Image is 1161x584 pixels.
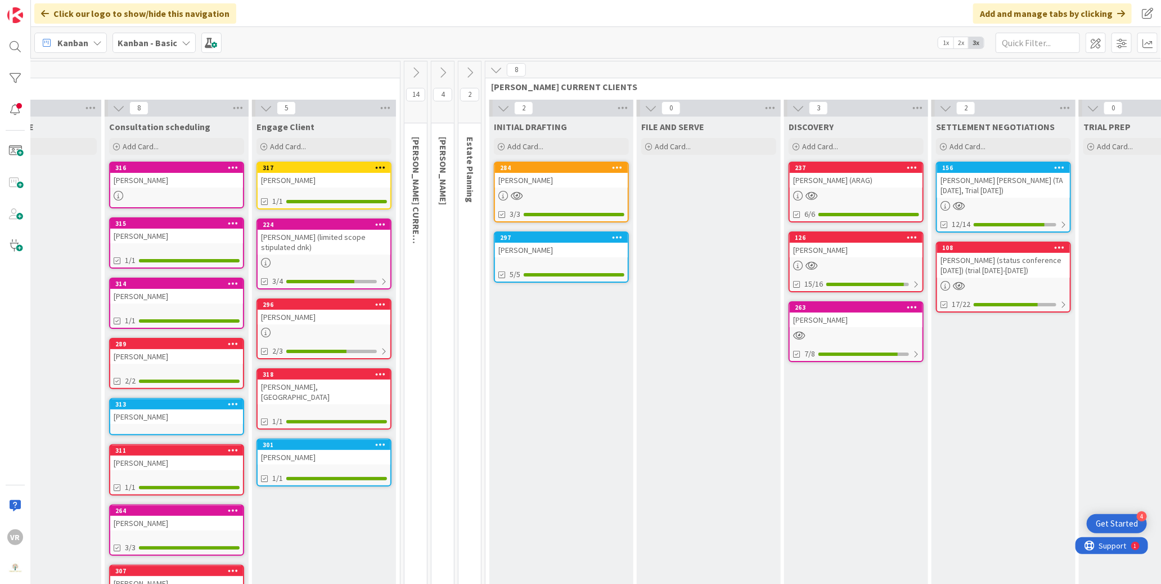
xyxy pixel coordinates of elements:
div: 297 [495,233,628,243]
a: 316[PERSON_NAME] [109,162,244,208]
div: 317[PERSON_NAME] [258,163,390,188]
a: 284[PERSON_NAME]3/3 [494,162,629,222]
span: SETTLEMENT NEGOTIATIONS [936,121,1055,132]
span: 1/1 [125,482,136,493]
div: 237[PERSON_NAME] (ARAG) [790,163,922,188]
input: Quick Filter... [996,33,1080,53]
div: [PERSON_NAME] [110,456,243,470]
div: 263[PERSON_NAME] [790,302,922,327]
span: FILE AND SERVE [641,121,704,132]
div: 289 [115,340,243,348]
div: 314 [115,280,243,288]
img: avatar [7,561,23,577]
div: 237 [790,163,922,173]
div: 108 [937,243,1070,253]
a: 289[PERSON_NAME]2/2 [109,338,244,389]
div: 126 [790,233,922,243]
span: Consultation scheduling [109,121,210,132]
div: 313[PERSON_NAME] [110,399,243,424]
div: 315 [115,220,243,228]
div: 263 [790,302,922,313]
div: 318 [263,371,390,378]
div: [PERSON_NAME] [110,516,243,530]
a: 301[PERSON_NAME]1/1 [256,439,391,487]
a: 311[PERSON_NAME]1/1 [109,444,244,496]
div: 264 [110,506,243,516]
img: Visit kanbanzone.com [7,7,23,23]
a: 296[PERSON_NAME]2/3 [256,298,391,359]
div: [PERSON_NAME] [110,409,243,424]
span: 2 [514,101,533,115]
div: 297[PERSON_NAME] [495,233,628,257]
div: 284[PERSON_NAME] [495,163,628,188]
span: KRISTI CURRENT CLIENTS [411,137,422,283]
div: 224[PERSON_NAME] (limited scope stipulated dnk) [258,220,390,255]
div: 108 [942,244,1070,252]
a: 297[PERSON_NAME]5/5 [494,231,629,283]
span: Support [24,2,51,15]
div: [PERSON_NAME] [PERSON_NAME] (TA [DATE], Trial [DATE]) [937,173,1070,198]
div: 317 [263,164,390,172]
a: 315[PERSON_NAME]1/1 [109,217,244,269]
div: 224 [258,220,390,230]
div: 1 [58,5,61,14]
b: Kanban - Basic [118,37,177,48]
span: 3/3 [125,542,136,554]
div: 315 [110,219,243,229]
div: 289[PERSON_NAME] [110,339,243,364]
div: 318 [258,369,390,380]
span: Estate Planning [465,137,476,203]
span: 2/3 [272,345,283,357]
div: [PERSON_NAME] [790,243,922,257]
div: 318[PERSON_NAME], [GEOGRAPHIC_DATA] [258,369,390,404]
span: Add Card... [802,141,838,151]
div: 313 [110,399,243,409]
a: 264[PERSON_NAME]3/3 [109,505,244,556]
span: 1/1 [272,195,283,207]
div: 314 [110,279,243,289]
span: 2 [956,101,975,115]
div: [PERSON_NAME] [110,173,243,188]
span: 1/1 [272,416,283,427]
div: 264[PERSON_NAME] [110,506,243,530]
div: 156 [942,164,1070,172]
span: 3/3 [510,208,520,220]
div: 289 [110,339,243,349]
div: 311[PERSON_NAME] [110,445,243,470]
div: 296 [258,300,390,310]
div: [PERSON_NAME] [110,289,243,304]
span: 8 [129,101,148,115]
div: 284 [500,164,628,172]
div: [PERSON_NAME] [110,229,243,243]
span: 8 [507,63,526,77]
a: 313[PERSON_NAME] [109,398,244,435]
span: 3/4 [272,275,283,287]
div: [PERSON_NAME] (status conference [DATE]) (trial [DATE]-[DATE]) [937,253,1070,278]
div: [PERSON_NAME] [258,310,390,324]
div: [PERSON_NAME] [790,313,922,327]
span: 0 [661,101,681,115]
span: 12/14 [952,219,970,230]
div: 156[PERSON_NAME] [PERSON_NAME] (TA [DATE], Trial [DATE]) [937,163,1070,198]
span: 2/2 [125,375,136,387]
div: [PERSON_NAME] [258,450,390,465]
div: 126 [795,234,922,242]
span: 2 [460,88,479,101]
div: 307 [115,567,243,575]
div: [PERSON_NAME] [495,243,628,257]
div: 108[PERSON_NAME] (status conference [DATE]) (trial [DATE]-[DATE]) [937,243,1070,278]
div: 315[PERSON_NAME] [110,219,243,243]
div: 313 [115,400,243,408]
span: 17/22 [952,298,970,310]
div: 296 [263,301,390,309]
span: Add Card... [270,141,306,151]
span: Add Card... [507,141,543,151]
div: [PERSON_NAME], [GEOGRAPHIC_DATA] [258,380,390,404]
span: 1/1 [125,315,136,327]
span: Engage Client [256,121,314,132]
div: 4 [1137,511,1147,521]
div: [PERSON_NAME] (ARAG) [790,173,922,188]
span: Add Card... [123,141,159,151]
span: 15/16 [804,278,823,290]
div: [PERSON_NAME] [258,173,390,188]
